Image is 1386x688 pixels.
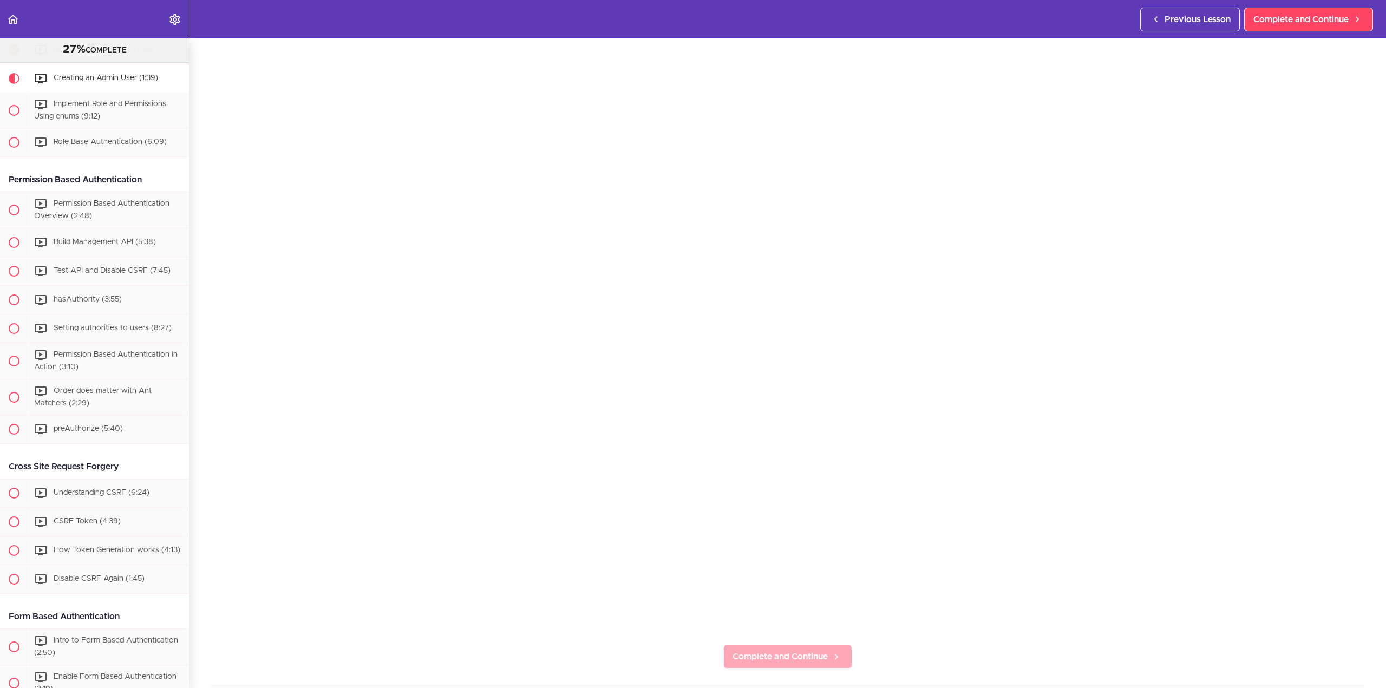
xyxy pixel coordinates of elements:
svg: Back to course curriculum [6,13,19,26]
span: Role Base Authentication (6:09) [54,139,167,146]
span: CSRF Token (4:39) [54,518,121,526]
span: Previous Lesson [1165,13,1231,26]
span: Implement Role and Permissions Using enums (9:12) [34,100,166,120]
a: Previous Lesson [1140,8,1240,31]
span: Understanding CSRF (6:24) [54,489,149,497]
span: Intro to Form Based Authentication (2:50) [34,637,178,657]
span: Creating an Admin User (1:39) [54,74,158,82]
a: Complete and Continue [723,645,852,669]
span: Complete and Continue [1253,13,1349,26]
span: Build Management API (5:38) [54,238,156,246]
svg: Settings Menu [168,13,181,26]
span: How Token Generation works (4:13) [54,547,180,554]
span: Disable CSRF Again (1:45) [54,575,145,583]
span: Test API and Disable CSRF (7:45) [54,267,171,274]
span: Complete and Continue [733,650,828,663]
span: 27% [63,44,86,55]
span: preAuthorize (5:40) [54,425,123,433]
span: Permission Based Authentication Overview (2:48) [34,200,169,220]
a: Complete and Continue [1244,8,1373,31]
span: Permission Based Authentication in Action (3:10) [34,351,178,371]
span: Setting authorities to users (8:27) [54,324,172,332]
div: COMPLETE [14,43,175,57]
span: Order does matter with Ant Matchers (2:29) [34,387,152,407]
span: hasAuthority (3:55) [54,296,122,303]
